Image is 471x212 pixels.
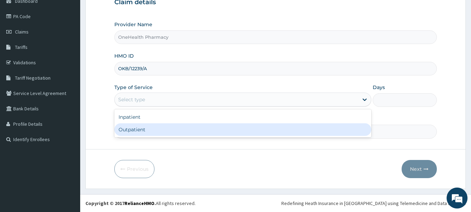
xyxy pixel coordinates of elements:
textarea: Type your message and hit 'Enter' [3,139,133,164]
label: HMO ID [114,52,134,59]
label: Days [373,84,385,91]
div: Outpatient [114,123,371,136]
button: Next [402,160,437,178]
footer: All rights reserved. [80,194,471,212]
div: Select type [118,96,145,103]
button: Previous [114,160,154,178]
input: Enter HMO ID [114,62,437,75]
a: RelianceHMO [124,200,154,206]
span: Tariff Negotiation [15,75,51,81]
span: Tariffs [15,44,28,50]
div: Chat with us now [36,39,117,48]
span: We're online! [40,62,96,133]
strong: Copyright © 2017 . [85,200,156,206]
img: d_794563401_company_1708531726252_794563401 [13,35,28,52]
div: Redefining Heath Insurance in [GEOGRAPHIC_DATA] using Telemedicine and Data Science! [281,200,466,207]
div: Inpatient [114,111,371,123]
label: Type of Service [114,84,153,91]
label: Provider Name [114,21,152,28]
div: Minimize live chat window [114,3,131,20]
span: Claims [15,29,29,35]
